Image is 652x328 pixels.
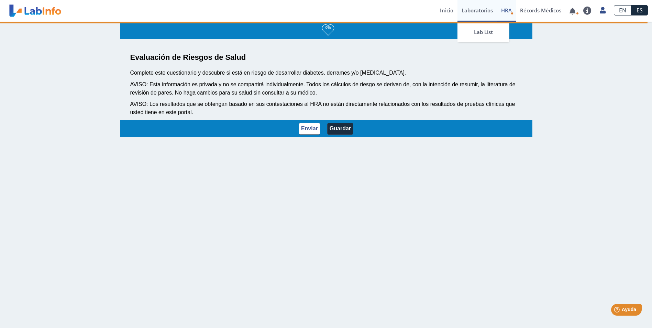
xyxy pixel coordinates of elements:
span: HRA [501,7,512,14]
button: Enviar [299,123,320,135]
iframe: Help widget launcher [591,301,644,320]
h3: 0% [322,23,334,32]
a: Lab List [457,22,509,42]
a: ES [631,5,648,15]
button: Guardar [327,123,353,135]
a: EN [614,5,631,15]
div: Complete este cuestionario y descubre si está en riesgo de desarrollar diabetes, derrames y/o [ME... [130,69,522,77]
h3: Evaluación de Riesgos de Salud [130,53,522,62]
div: AVISO: Los resultados que se obtengan basado en sus contestaciones al HRA no están directamente r... [130,100,522,117]
div: AVISO: Esta información es privada y no se compartirá individualmente. Todos los cálculos de ries... [130,80,522,97]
